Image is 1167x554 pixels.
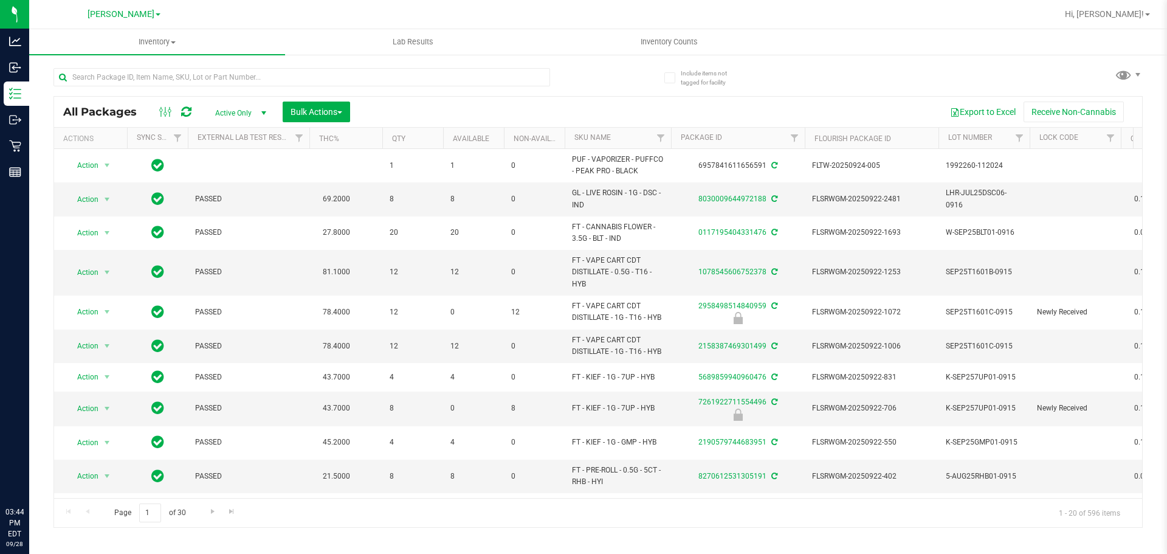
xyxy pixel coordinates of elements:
span: PASSED [195,266,302,278]
span: 0.0940 [1128,468,1163,485]
a: Filter [168,128,188,148]
a: Filter [651,128,671,148]
span: FLSRWGM-20250922-831 [812,372,931,383]
span: Sync from Compliance System [769,438,777,446]
a: Filter [1101,128,1121,148]
span: Sync from Compliance System [769,373,777,381]
div: Newly Received [669,312,807,324]
span: 81.1000 [317,263,356,281]
span: FLSRWGM-20250922-706 [812,403,931,414]
a: 0117195404331476 [698,228,766,237]
span: 12 [450,266,497,278]
span: In Sync [151,157,164,174]
span: In Sync [151,369,164,386]
span: 0 [511,227,557,238]
a: 2958498514840959 [698,302,766,310]
span: 12 [511,306,557,318]
span: 20 [450,227,497,238]
a: Lab Results [285,29,541,55]
a: SKU Name [574,133,611,142]
span: PASSED [195,341,302,352]
span: FLTW-20250924-005 [812,160,931,171]
span: In Sync [151,263,164,280]
span: Sync from Compliance System [769,398,777,406]
a: Go to the next page [204,504,221,520]
span: 1 [390,160,436,171]
span: 4 [390,372,436,383]
a: Filter [289,128,309,148]
span: select [100,434,115,451]
span: W-SEP25BLT01-0916 [946,227,1022,238]
a: 8030009644972188 [698,195,766,203]
input: Search Package ID, Item Name, SKU, Lot or Part Number... [53,68,550,86]
span: SEP25T1601B-0915 [946,266,1022,278]
span: 12 [390,266,436,278]
span: 0.1010 [1128,400,1163,417]
span: 21.5000 [317,468,356,485]
span: LHR-JUL25DSC06-0916 [946,187,1022,210]
span: select [100,224,115,241]
span: select [100,369,115,386]
span: 78.4000 [317,338,356,355]
span: Page of 30 [104,504,196,522]
span: 0.1010 [1128,369,1163,386]
span: select [100,338,115,355]
a: Filter [1010,128,1030,148]
a: Filter [785,128,805,148]
span: 0 [450,306,497,318]
span: Sync from Compliance System [769,302,777,310]
inline-svg: Analytics [9,35,21,47]
a: THC% [319,134,339,143]
span: 0.1790 [1128,303,1163,321]
span: FT - KIEF - 1G - GMP - HYB [572,437,664,448]
a: Lock Code [1039,133,1078,142]
span: 5-AUG25RHB01-0915 [946,471,1022,482]
span: select [100,400,115,417]
span: Action [66,224,99,241]
a: 2190579744683951 [698,438,766,446]
span: select [100,191,115,208]
iframe: Resource center [12,457,49,493]
button: Export to Excel [942,102,1024,122]
a: 7261922711554496 [698,398,766,406]
span: FT - PRE-ROLL - 0.5G - 5CT - RHB - HYI [572,465,664,488]
span: 0.1870 [1128,190,1163,208]
span: PUF - VAPORIZER - PUFFCO - PEAK PRO - BLACK [572,154,664,177]
inline-svg: Inbound [9,61,21,74]
inline-svg: Reports [9,166,21,178]
span: FLSRWGM-20250922-402 [812,471,931,482]
span: FT - VAPE CART CDT DISTILLATE - 1G - T16 - HYB [572,300,664,324]
span: In Sync [151,338,164,355]
span: PASSED [195,227,302,238]
span: 8 [450,471,497,482]
span: 20 [390,227,436,238]
a: Flourish Package ID [814,134,891,143]
button: Receive Non-Cannabis [1024,102,1124,122]
span: FLSRWGM-20250922-550 [812,437,931,448]
span: Newly Received [1037,403,1114,414]
span: FLSRWGM-20250922-2481 [812,193,931,205]
span: 0.1520 [1128,263,1163,281]
a: External Lab Test Result [198,133,293,142]
span: 4 [450,372,497,383]
span: Sync from Compliance System [769,195,777,203]
span: In Sync [151,434,164,451]
span: GL - LIVE ROSIN - 1G - DSC - IND [572,187,664,210]
inline-svg: Outbound [9,114,21,126]
span: PASSED [195,193,302,205]
a: Inventory [29,29,285,55]
a: Non-Available [514,134,568,143]
span: Newly Received [1037,306,1114,318]
span: Sync from Compliance System [769,342,777,350]
span: 12 [450,341,497,352]
span: Inventory Counts [624,36,714,47]
span: 8 [390,403,436,414]
a: Package ID [681,133,722,142]
span: 1992260-112024 [946,160,1022,171]
span: FLSRWGM-20250922-1006 [812,341,931,352]
span: Sync from Compliance System [769,228,777,237]
span: 0.0000 [1128,224,1163,241]
span: Inventory [29,36,285,47]
span: Lab Results [376,36,450,47]
a: 2158387469301499 [698,342,766,350]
